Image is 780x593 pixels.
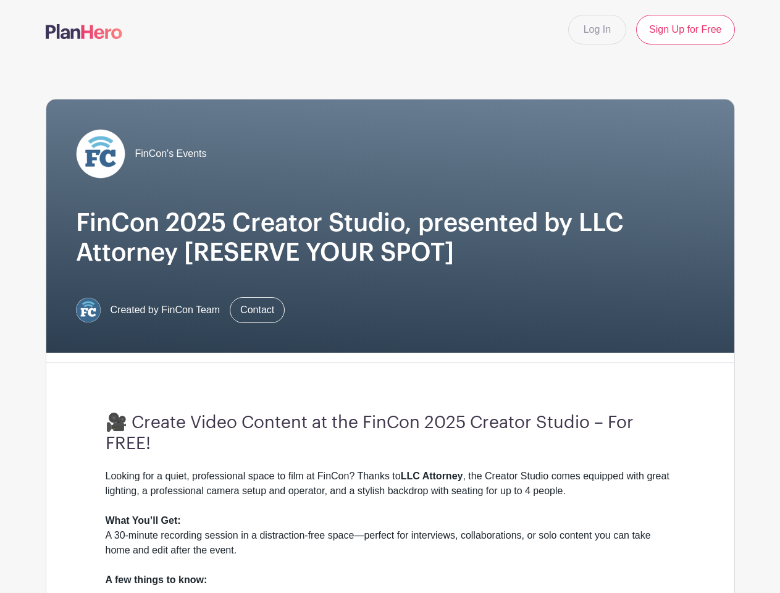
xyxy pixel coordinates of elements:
[636,15,734,44] a: Sign Up for Free
[106,513,675,573] div: A 30-minute recording session in a distraction-free space—perfect for interviews, collaborations,...
[106,413,675,454] h3: 🎥 Create Video Content at the FinCon 2025 Creator Studio – For FREE!
[568,15,626,44] a: Log In
[401,471,463,481] strong: LLC Attorney
[46,24,122,39] img: logo-507f7623f17ff9eddc593b1ce0a138ce2505c220e1c5a4e2b4648c50719b7d32.svg
[76,208,705,267] h1: FinCon 2025 Creator Studio, presented by LLC Attorney [RESERVE YOUR SPOT]
[106,515,181,526] strong: What You’ll Get:
[230,297,285,323] a: Contact
[76,298,101,322] img: FC%20circle.png
[106,469,675,513] div: Looking for a quiet, professional space to film at FinCon? Thanks to , the Creator Studio comes e...
[106,574,208,585] strong: A few things to know:
[135,146,207,161] span: FinCon's Events
[76,129,125,179] img: FC%20circle_white.png
[111,303,220,318] span: Created by FinCon Team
